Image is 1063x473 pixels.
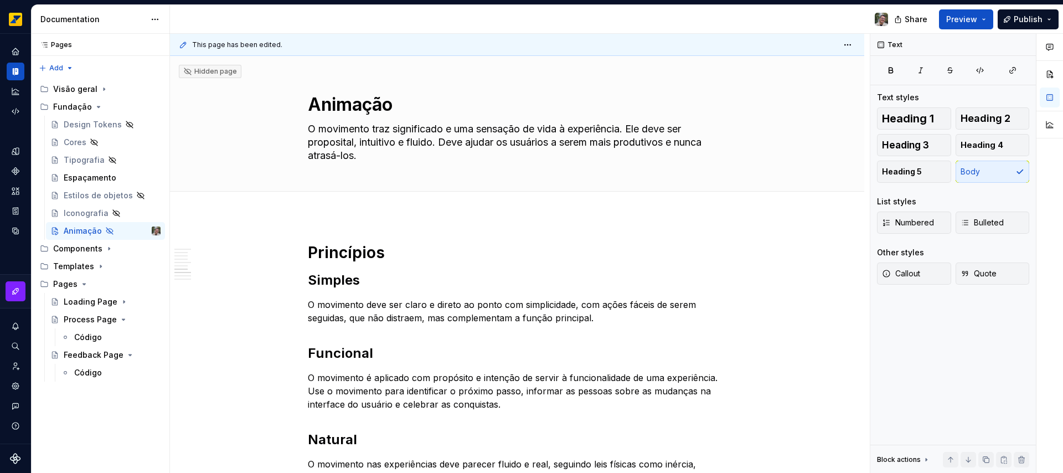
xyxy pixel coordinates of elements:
button: Heading 4 [956,134,1030,156]
div: Pages [35,275,165,293]
div: Cores [64,137,86,148]
span: Callout [882,268,920,279]
button: Search ⌘K [7,337,24,355]
a: Tipografia [46,151,165,169]
button: Heading 2 [956,107,1030,130]
div: Tipografia [64,155,105,166]
a: Storybook stories [7,202,24,220]
div: Pages [53,279,78,290]
button: Quote [956,263,1030,285]
h2: Simples [308,271,726,289]
a: Documentation [7,63,24,80]
div: Design Tokens [64,119,122,130]
h2: Funcional [308,345,726,362]
span: Heading 3 [882,140,929,151]
a: Design tokens [7,142,24,160]
p: O movimento deve ser claro e direto ao ponto com simplicidade, com ações fáceis de serem seguidas... [308,298,726,325]
span: Bulleted [961,217,1004,228]
a: Settings [7,377,24,395]
a: Assets [7,182,24,200]
a: Analytics [7,83,24,100]
div: Feedback Page [64,349,123,361]
h1: Princípios [308,243,726,263]
div: Fundação [53,101,92,112]
a: Espaçamento [46,169,165,187]
div: Components [53,243,102,254]
span: Add [49,64,63,73]
div: Código [74,332,102,343]
a: Código [56,364,165,382]
a: Código [56,328,165,346]
a: Process Page [46,311,165,328]
img: Tiago [152,227,161,235]
p: O movimento é aplicado com propósito e intenção de servir à funcionalidade de uma experiência. Us... [308,371,726,411]
div: Espaçamento [64,172,116,183]
div: Templates [53,261,94,272]
a: Data sources [7,222,24,240]
div: Process Page [64,314,117,325]
button: Callout [877,263,951,285]
span: Publish [1014,14,1043,25]
a: AnimaçãoTiago [46,222,165,240]
img: e8093afa-4b23-4413-bf51-00cde92dbd3f.png [9,13,22,26]
div: Documentation [40,14,145,25]
button: Heading 5 [877,161,951,183]
div: Estilos de objetos [64,190,133,201]
textarea: O movimento traz significado e uma sensação de vida à experiência. Ele deve ser proposital, intui... [306,120,724,164]
a: Code automation [7,102,24,120]
span: Heading 1 [882,113,934,124]
div: Templates [35,258,165,275]
div: Animação [64,225,102,236]
button: Preview [939,9,993,29]
button: Numbered [877,212,951,234]
div: Block actions [877,455,921,464]
button: Publish [998,9,1059,29]
span: This page has been edited. [192,40,282,49]
a: Cores [46,133,165,151]
span: Heading 2 [961,113,1010,124]
div: List styles [877,196,916,207]
a: Invite team [7,357,24,375]
button: Add [35,60,77,76]
h2: Natural [308,431,726,449]
svg: Supernova Logo [10,453,21,464]
div: Page tree [35,80,165,382]
button: Notifications [7,317,24,335]
div: Other styles [877,247,924,258]
a: Estilos de objetos [46,187,165,204]
button: Contact support [7,397,24,415]
div: Código [74,367,102,378]
button: Share [889,9,935,29]
a: Components [7,162,24,180]
a: Design Tokens [46,116,165,133]
a: Home [7,43,24,60]
div: Hidden page [183,67,237,76]
button: Bulleted [956,212,1030,234]
div: Loading Page [64,296,117,307]
button: Heading 1 [877,107,951,130]
button: Heading 3 [877,134,951,156]
a: Feedback Page [46,346,165,364]
span: Share [905,14,927,25]
span: Heading 4 [961,140,1003,151]
div: Visão geral [53,84,97,95]
textarea: Animação [306,91,724,118]
span: Preview [946,14,977,25]
div: Text styles [877,92,919,103]
span: Numbered [882,217,934,228]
